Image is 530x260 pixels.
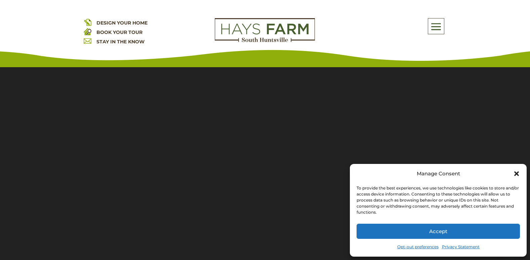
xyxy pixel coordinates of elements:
[96,39,145,45] a: STAY IN THE KNOW
[442,242,480,252] a: Privacy Statement
[397,242,439,252] a: Opt-out preferences
[357,224,520,239] button: Accept
[513,170,520,177] div: Close dialog
[215,18,315,42] img: Logo
[84,28,91,35] img: book your home tour
[96,29,142,35] a: BOOK YOUR TOUR
[357,185,519,215] div: To provide the best experiences, we use technologies like cookies to store and/or access device i...
[215,38,315,44] a: hays farm homes huntsville development
[417,169,460,178] div: Manage Consent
